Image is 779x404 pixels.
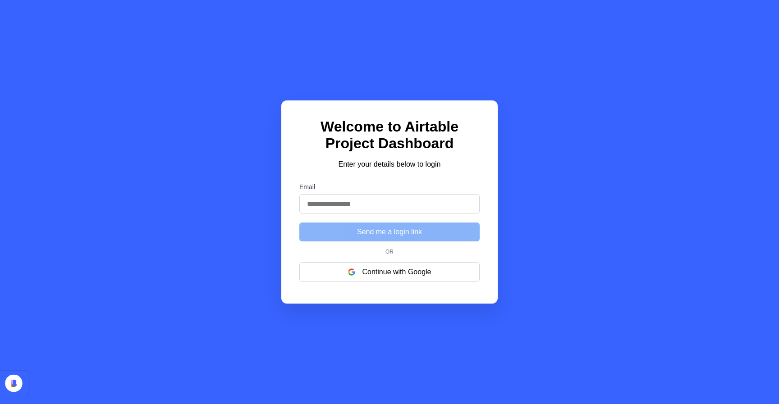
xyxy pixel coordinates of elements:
img: google logo [348,268,355,276]
button: Send me a login link [299,222,480,241]
h1: Welcome to Airtable Project Dashboard [299,118,480,152]
p: Enter your details below to login [299,159,480,170]
span: Or [382,249,397,255]
button: Continue with Google [299,262,480,282]
label: Email [299,183,480,191]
